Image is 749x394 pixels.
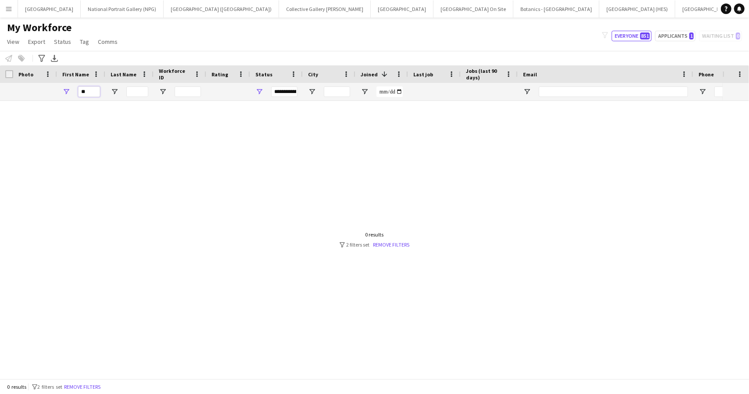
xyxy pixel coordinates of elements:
[361,88,369,96] button: Open Filter Menu
[466,68,502,81] span: Jobs (last 90 days)
[62,88,70,96] button: Open Filter Menu
[640,32,650,39] span: 851
[28,38,45,46] span: Export
[612,31,652,41] button: Everyone851
[76,36,93,47] a: Tag
[599,0,675,18] button: [GEOGRAPHIC_DATA] (HES)
[81,0,164,18] button: National Portrait Gallery (NPG)
[94,36,121,47] a: Comms
[340,241,410,248] div: 2 filters set
[18,71,33,78] span: Photo
[376,86,403,97] input: Joined Filter Input
[62,382,102,392] button: Remove filters
[7,38,19,46] span: View
[7,21,72,34] span: My Workforce
[159,68,190,81] span: Workforce ID
[255,71,272,78] span: Status
[361,71,378,78] span: Joined
[279,0,371,18] button: Collective Gallery [PERSON_NAME]
[539,86,688,97] input: Email Filter Input
[699,71,714,78] span: Phone
[111,71,136,78] span: Last Name
[98,38,118,46] span: Comms
[308,88,316,96] button: Open Filter Menu
[50,36,75,47] a: Status
[5,70,13,78] input: Column with Header Selection
[18,0,81,18] button: [GEOGRAPHIC_DATA]
[49,53,60,64] app-action-btn: Export XLSX
[78,86,100,97] input: First Name Filter Input
[211,71,228,78] span: Rating
[25,36,49,47] a: Export
[373,241,410,248] a: Remove filters
[175,86,201,97] input: Workforce ID Filter Input
[689,32,694,39] span: 1
[255,88,263,96] button: Open Filter Menu
[513,0,599,18] button: Botanics - [GEOGRAPHIC_DATA]
[36,53,47,64] app-action-btn: Advanced filters
[655,31,695,41] button: Applicants1
[111,88,118,96] button: Open Filter Menu
[413,71,433,78] span: Last job
[37,383,62,390] span: 2 filters set
[324,86,350,97] input: City Filter Input
[54,38,71,46] span: Status
[164,0,279,18] button: [GEOGRAPHIC_DATA] ([GEOGRAPHIC_DATA])
[340,231,410,238] div: 0 results
[62,71,89,78] span: First Name
[523,71,537,78] span: Email
[308,71,318,78] span: City
[4,36,23,47] a: View
[523,88,531,96] button: Open Filter Menu
[434,0,513,18] button: [GEOGRAPHIC_DATA] On Site
[159,88,167,96] button: Open Filter Menu
[371,0,434,18] button: [GEOGRAPHIC_DATA]
[699,88,706,96] button: Open Filter Menu
[80,38,89,46] span: Tag
[126,86,148,97] input: Last Name Filter Input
